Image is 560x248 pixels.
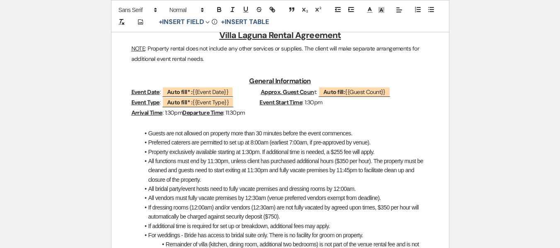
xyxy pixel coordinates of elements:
[393,5,405,15] span: Alignment
[261,88,314,96] u: Approx. Guest Coun
[162,97,234,107] span: {{Event Type}}
[131,43,429,64] p: : Property rental does not include any other services or supplies. The client will make separate ...
[218,17,272,27] button: +Insert Table
[249,77,311,85] u: General Information
[131,45,145,52] u: NOTE
[323,88,345,96] b: Auto fill:
[166,5,206,15] span: Header Formats
[140,193,429,202] li: All vendors must fully vacate premises by 12:30am (venue preferred vendors exempt from deadline).
[167,88,192,96] b: Auto fill* :
[182,109,223,116] u: Departure Time
[318,87,390,97] span: {{Guest Count}}
[156,17,213,27] button: Insert Field
[376,5,387,15] span: Text Background Color
[131,97,429,108] p: : : 1:30pm
[162,87,233,97] span: {{Event Date}}
[140,147,429,157] li: Property exclusively available starting at 1:30pm. If additional time is needed, a $255 fee will ...
[140,129,429,138] li: Guests are not allowed on property more than 30 minutes before the event commences.
[364,5,376,15] span: Text Color
[131,108,429,118] p: : 1:30pm : 11:30pm
[131,109,162,116] u: Arrival Time
[167,99,192,106] b: Auto fill* :
[131,99,160,106] u: Event Type
[159,19,162,26] span: +
[140,157,429,184] li: All functions must end by 11:30pm, unless client has purchased additional hours ($350 per hour). ...
[259,99,302,106] u: Event Start Time
[219,29,341,41] u: Villa Laguna Rental Agreement
[140,138,429,147] li: Preferred caterers are permitted to set up at 8:00am (earliest 7:00am, if pre-approved by venue).
[140,222,429,231] li: If additional time is required for set up or breakdown, additional fees may apply.
[140,184,429,193] li: All bridal party/event hosts need to fully vacate premises and dressing rooms by 12:00am.
[221,19,225,26] span: +
[131,87,429,97] p: : t:
[140,203,429,222] li: If dressing rooms (12:00am) and/or vendors (12:30am) are not fully vacated by agreed upon times, ...
[140,231,429,240] li: For weddings - Bride has access to bridal suite only. There is no facility for groom on property.
[131,88,160,96] u: Event Date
